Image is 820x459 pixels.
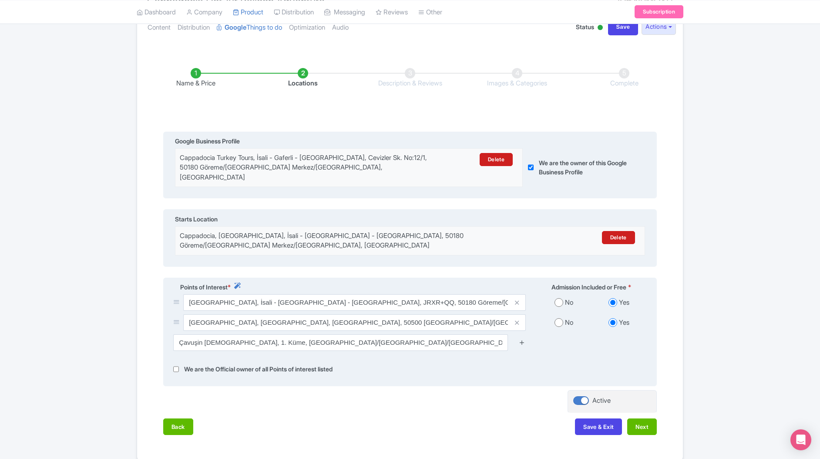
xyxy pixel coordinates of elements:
[619,298,629,308] label: Yes
[356,68,464,88] li: Description & Reviews
[642,19,676,35] button: Actions
[790,429,811,450] div: Open Intercom Messenger
[180,153,434,183] div: Cappadocia Turkey Tours, İsali - Gaferli - [GEOGRAPHIC_DATA], Cevizler Sk. No:12/1, 50180 Göreme/...
[148,14,171,41] a: Content
[175,136,240,146] span: Google Business Profile
[592,396,611,406] div: Active
[571,68,678,88] li: Complete
[180,282,228,292] span: Points of Interest
[619,318,629,328] label: Yes
[180,231,525,251] div: Cappadocia, [GEOGRAPHIC_DATA], İsali - [GEOGRAPHIC_DATA] - [GEOGRAPHIC_DATA], 50180 Göreme/[GEOGR...
[175,214,218,224] span: Starts Location
[163,418,193,435] button: Back
[217,14,282,41] a: GoogleThings to do
[635,5,683,18] a: Subscription
[627,418,657,435] button: Next
[575,418,622,435] button: Save & Exit
[596,21,605,35] div: Active
[539,158,635,177] label: We are the owner of this Google Business Profile
[249,68,356,88] li: Locations
[551,282,626,292] span: Admission Included or Free
[289,14,325,41] a: Optimization
[464,68,571,88] li: Images & Categories
[332,14,349,41] a: Audio
[480,153,513,166] a: Delete
[576,22,594,31] span: Status
[565,298,573,308] label: No
[608,19,639,35] input: Save
[184,364,333,374] label: We are the Official owner of all Points of interest listed
[142,68,249,88] li: Name & Price
[565,318,573,328] label: No
[178,14,210,41] a: Distribution
[225,23,246,33] strong: Google
[602,231,635,244] a: Delete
